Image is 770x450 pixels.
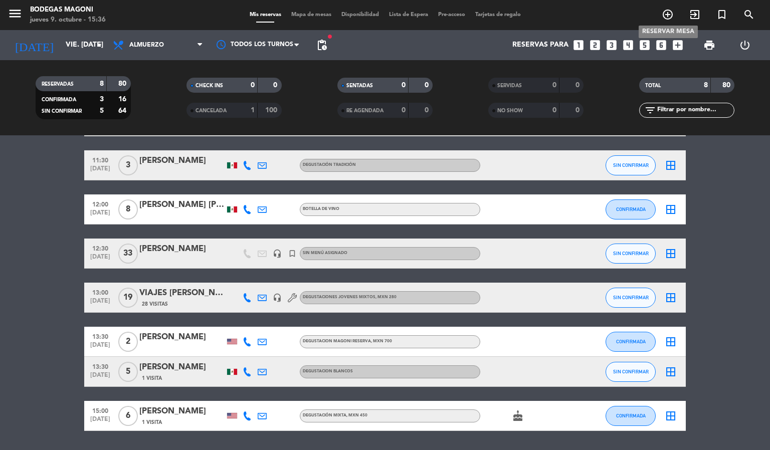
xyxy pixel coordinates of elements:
span: [DATE] [88,165,113,177]
span: 33 [118,244,138,264]
span: CONFIRMADA [616,339,646,344]
strong: 0 [402,107,406,114]
i: looks_one [572,39,585,52]
i: looks_two [589,39,602,52]
span: [DATE] [88,254,113,265]
div: [PERSON_NAME] [139,154,225,167]
i: headset_mic [273,293,282,302]
span: 5 [118,362,138,382]
strong: 1 [251,107,255,114]
div: RESERVAR MESA [639,26,698,38]
button: CONFIRMADA [606,199,656,219]
span: Reservas para [512,41,568,49]
span: [DATE] [88,416,113,427]
i: border_all [665,366,677,378]
i: border_all [665,203,677,215]
span: Lista de Espera [384,12,433,18]
span: SIN CONFIRMAR [613,369,649,374]
div: LOG OUT [727,30,762,60]
strong: 3 [100,96,104,103]
span: CONFIRMADA [616,206,646,212]
span: DEGUSTACIÓN MIXTA [303,413,367,417]
span: fiber_manual_record [327,34,333,40]
span: Mis reservas [245,12,286,18]
i: add_circle_outline [662,9,674,21]
span: 19 [118,288,138,308]
button: SIN CONFIRMAR [606,288,656,308]
i: add_box [671,39,684,52]
div: jueves 9. octubre - 15:36 [30,15,106,25]
span: NO SHOW [497,108,523,113]
strong: 0 [552,107,556,114]
span: [DATE] [88,342,113,353]
i: border_all [665,292,677,304]
i: border_all [665,410,677,422]
span: SENTADAS [346,83,373,88]
span: Mapa de mesas [286,12,336,18]
span: 12:30 [88,242,113,254]
strong: 0 [575,107,582,114]
i: looks_6 [655,39,668,52]
button: SIN CONFIRMAR [606,244,656,264]
div: [PERSON_NAME] [139,405,225,418]
strong: 64 [118,107,128,114]
span: RESERVADAS [42,82,74,87]
i: [DATE] [8,34,61,56]
span: , MXN 280 [375,295,397,299]
span: 2 [118,332,138,352]
i: filter_list [644,104,656,116]
span: [DATE] [88,298,113,309]
span: RE AGENDADA [346,108,383,113]
div: VIAJES [PERSON_NAME] [139,287,225,300]
button: SIN CONFIRMAR [606,155,656,175]
div: [PERSON_NAME] [139,361,225,374]
i: power_settings_new [739,39,751,51]
i: looks_3 [605,39,618,52]
i: border_all [665,336,677,348]
span: 8 [118,199,138,219]
strong: 5 [100,107,104,114]
span: BOTELLA DE VINO [303,207,339,211]
span: 13:00 [88,286,113,298]
span: Almuerzo [129,42,164,49]
strong: 80 [118,80,128,87]
strong: 0 [552,82,556,89]
strong: 100 [265,107,279,114]
i: turned_in_not [716,9,728,21]
span: print [703,39,715,51]
span: Disponibilidad [336,12,384,18]
span: 11:30 [88,154,113,165]
span: CONFIRMADA [616,413,646,418]
button: SIN CONFIRMAR [606,362,656,382]
i: headset_mic [273,249,282,258]
span: 13:30 [88,360,113,372]
i: exit_to_app [689,9,701,21]
i: search [743,9,755,21]
span: 12:00 [88,198,113,209]
i: looks_4 [622,39,635,52]
i: border_all [665,159,677,171]
span: 13:30 [88,330,113,342]
span: , MXN 700 [371,339,392,343]
span: [DATE] [88,209,113,221]
span: CHECK INS [196,83,223,88]
i: looks_5 [638,39,651,52]
span: DEGUSTACIONES JOVENES MIXTOS [303,295,397,299]
span: SERVIDAS [497,83,522,88]
span: , MXN 450 [346,413,367,417]
i: menu [8,6,23,21]
input: Filtrar por nombre... [656,105,734,116]
strong: 0 [251,82,255,89]
button: CONFIRMADA [606,406,656,426]
span: 3 [118,155,138,175]
span: pending_actions [316,39,328,51]
span: Tarjetas de regalo [470,12,526,18]
span: SIN CONFIRMAR [42,109,82,114]
span: 28 Visitas [142,300,168,308]
i: border_all [665,248,677,260]
strong: 8 [704,82,708,89]
strong: 8 [100,80,104,87]
div: Bodegas Magoni [30,5,106,15]
strong: 16 [118,96,128,103]
span: 1 Visita [142,374,162,382]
